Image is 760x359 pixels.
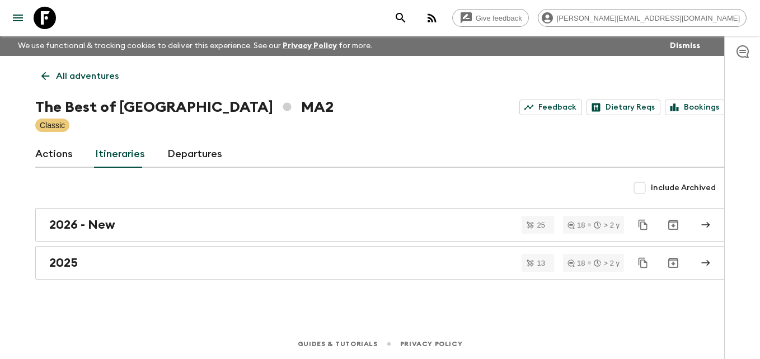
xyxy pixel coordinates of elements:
[49,256,78,270] h2: 2025
[651,182,716,193] span: Include Archived
[35,141,73,168] a: Actions
[662,252,684,274] button: Archive
[49,218,115,232] h2: 2026 - New
[390,7,412,29] button: search adventures
[298,338,378,350] a: Guides & Tutorials
[35,96,334,119] h1: The Best of [GEOGRAPHIC_DATA] MA2
[531,259,552,267] span: 13
[594,259,620,267] div: > 2 y
[35,208,725,242] a: 2026 - New
[665,100,725,115] a: Bookings
[35,65,125,87] a: All adventures
[7,7,29,29] button: menu
[470,14,528,22] span: Give feedback
[519,100,582,115] a: Feedback
[400,338,462,350] a: Privacy Policy
[662,214,684,236] button: Archive
[56,69,119,83] p: All adventures
[587,100,660,115] a: Dietary Reqs
[167,141,222,168] a: Departures
[95,141,145,168] a: Itineraries
[567,259,585,267] div: 18
[667,38,703,54] button: Dismiss
[35,246,725,280] a: 2025
[40,120,65,131] p: Classic
[13,36,377,56] p: We use functional & tracking cookies to deliver this experience. See our for more.
[567,221,585,229] div: 18
[452,9,529,27] a: Give feedback
[594,221,620,229] div: > 2 y
[551,14,746,22] span: [PERSON_NAME][EMAIL_ADDRESS][DOMAIN_NAME]
[283,42,337,50] a: Privacy Policy
[538,9,747,27] div: [PERSON_NAME][EMAIL_ADDRESS][DOMAIN_NAME]
[633,253,653,273] button: Duplicate
[531,221,552,229] span: 25
[633,215,653,235] button: Duplicate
